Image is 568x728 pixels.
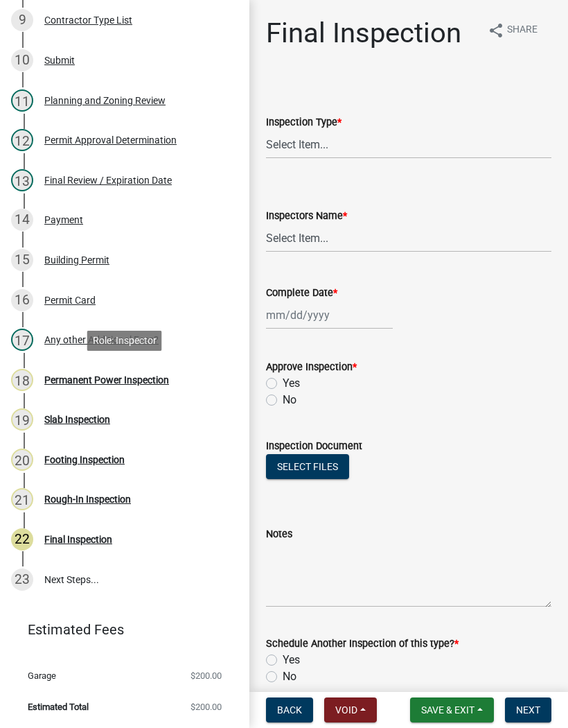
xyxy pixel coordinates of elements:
button: Void [324,697,377,722]
label: No [283,668,296,685]
div: Payment [44,215,83,225]
span: Next [516,704,540,716]
div: 15 [11,249,33,271]
span: Estimated Total [28,702,89,711]
span: Void [335,704,357,716]
div: Slab Inspection [44,415,110,424]
div: Contractor Type List [44,15,132,25]
span: Back [277,704,302,716]
div: Final Review / Expiration Date [44,175,172,185]
div: 22 [11,528,33,551]
a: Estimated Fees [11,616,227,643]
label: Yes [283,652,300,668]
div: 14 [11,209,33,231]
i: share [488,22,504,39]
h1: Final Inspection [266,17,461,50]
div: 18 [11,369,33,391]
div: 13 [11,169,33,191]
button: Back [266,697,313,722]
label: Complete Date [266,288,337,298]
span: $200.00 [190,702,222,711]
button: Next [505,697,551,722]
div: 23 [11,569,33,591]
div: Footing Inspection [44,455,125,465]
div: 11 [11,89,33,112]
div: 20 [11,449,33,471]
div: Any other Additional Fees? [44,335,159,345]
div: 10 [11,49,33,71]
button: Select files [266,454,349,479]
span: Save & Exit [421,704,474,716]
div: 21 [11,488,33,510]
div: Role: Inspector [87,331,162,351]
div: Final Inspection [44,535,112,544]
label: Approve Inspection [266,363,357,372]
label: Inspectors Name [266,211,347,221]
div: 17 [11,329,33,351]
label: Yes [283,375,300,392]
input: mm/dd/yyyy [266,301,393,329]
div: Building Permit [44,255,109,265]
div: Permit Approval Determination [44,135,177,145]
span: Garage [28,671,56,680]
label: No [283,392,296,408]
span: $200.00 [190,671,222,680]
label: Inspection Type [266,118,341,128]
div: Permanent Power Inspection [44,375,169,385]
div: 19 [11,408,33,431]
label: Inspection Document [266,442,362,451]
div: Submit [44,55,75,65]
div: Rough-In Inspection [44,494,131,504]
div: Permit Card [44,295,96,305]
div: 12 [11,129,33,151]
div: 9 [11,9,33,31]
button: shareShare [477,17,549,44]
span: Share [507,22,538,39]
label: Notes [266,530,292,539]
button: Save & Exit [410,697,494,722]
div: 16 [11,289,33,311]
label: Schedule Another Inspection of this type? [266,639,459,649]
div: Planning and Zoning Review [44,96,166,105]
